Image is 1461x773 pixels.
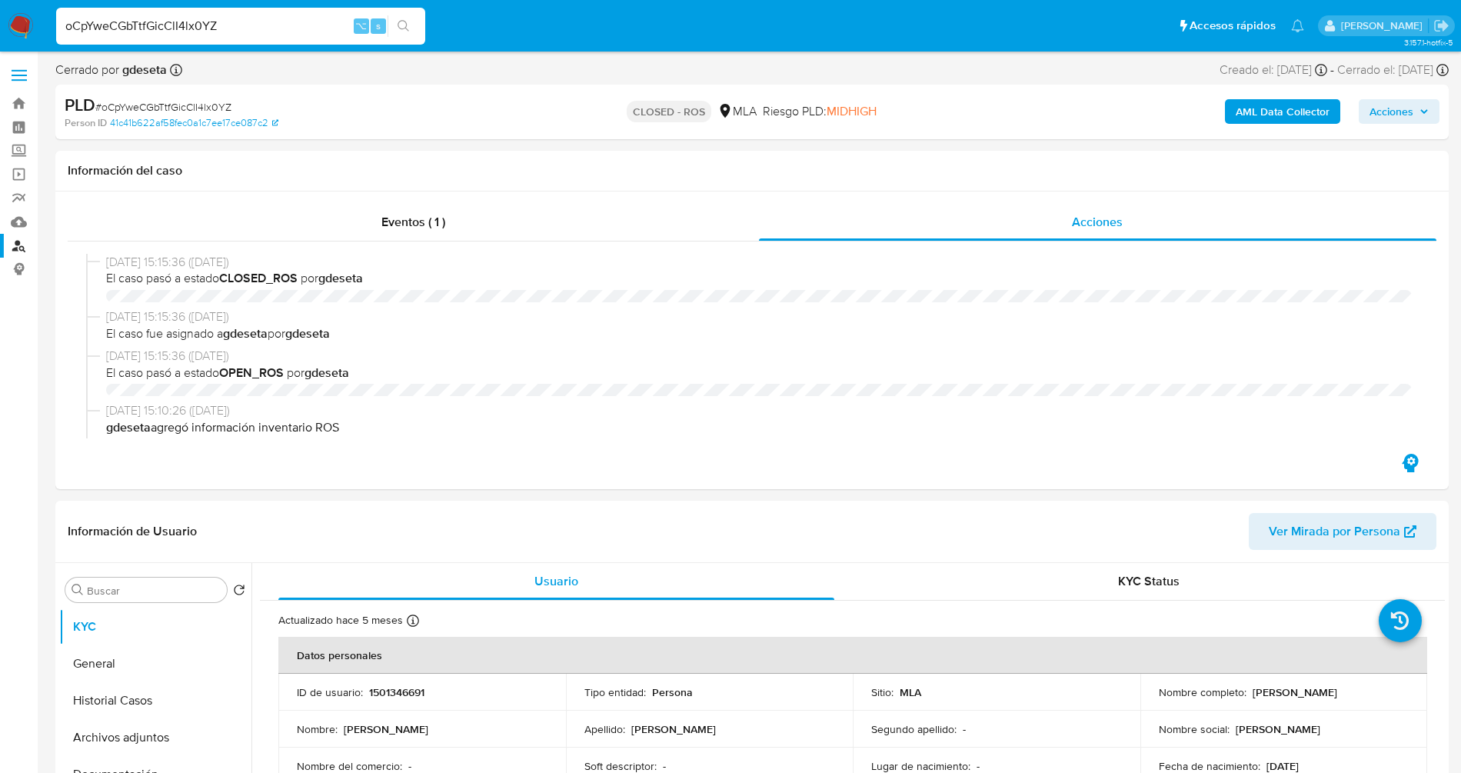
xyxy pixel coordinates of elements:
span: KYC Status [1118,572,1180,590]
span: - [1330,62,1334,78]
button: AML Data Collector [1225,99,1340,124]
p: Nombre : [297,722,338,736]
h1: Información del caso [68,163,1436,178]
button: search-icon [388,15,419,37]
b: PLD [65,92,95,117]
p: MLA [900,685,921,699]
button: Archivos adjuntos [59,719,251,756]
p: - [663,759,666,773]
b: gdeseta [106,418,151,436]
b: gdeseta [305,364,349,382]
th: Datos personales [278,637,1427,674]
span: [DATE] 15:15:36 ([DATE]) [106,308,1412,325]
span: MIDHIGH [827,102,877,120]
input: Buscar usuario o caso... [56,16,425,36]
button: Volver al orden por defecto [233,584,245,601]
p: ID de usuario : [297,685,363,699]
b: gdeseta [285,325,330,342]
p: [DATE] [1266,759,1299,773]
input: Buscar [87,584,221,598]
p: Segundo apellido : [871,722,957,736]
p: Sitio : [871,685,894,699]
button: Historial Casos [59,682,251,719]
b: AML Data Collector [1236,99,1330,124]
span: # oCpYweCGbTtfGicClI4lx0YZ [95,99,231,115]
a: Notificaciones [1291,19,1304,32]
span: Usuario [534,572,578,590]
div: Creado el: [DATE] [1220,62,1327,78]
span: Eventos ( 1 ) [381,213,445,231]
span: ⌥ [355,18,367,33]
b: gdeseta [223,325,268,342]
p: agregó información inventario ROS [106,419,1412,436]
p: Tipo entidad : [584,685,646,699]
p: [PERSON_NAME] [1253,685,1337,699]
p: [PERSON_NAME] [344,722,428,736]
span: El caso fue asignado a por [106,325,1412,342]
a: 41c41b622af58fec0a1c7ee17ce087c2 [110,116,278,130]
b: gdeseta [119,61,167,78]
p: CLOSED - ROS [627,101,711,122]
p: Nombre del comercio : [297,759,402,773]
button: Buscar [72,584,84,596]
p: - [408,759,411,773]
span: Acciones [1369,99,1413,124]
p: Lugar de nacimiento : [871,759,970,773]
b: gdeseta [318,269,363,287]
span: El caso pasó a estado por [106,270,1412,287]
span: Acciones [1072,213,1123,231]
p: Nombre social : [1159,722,1230,736]
span: s [376,18,381,33]
span: [DATE] 15:15:36 ([DATE]) [106,348,1412,365]
span: Cerrado por [55,62,167,78]
p: Apellido : [584,722,625,736]
p: Nombre completo : [1159,685,1246,699]
a: Salir [1433,18,1449,34]
p: Fecha de nacimiento : [1159,759,1260,773]
p: - [963,722,966,736]
p: 1501346691 [369,685,424,699]
span: Accesos rápidos [1190,18,1276,34]
span: El caso pasó a estado por [106,365,1412,382]
p: Actualizado hace 5 meses [278,613,403,628]
button: Acciones [1359,99,1439,124]
p: Persona [652,685,693,699]
b: Person ID [65,116,107,130]
p: [PERSON_NAME] [1236,722,1320,736]
button: General [59,645,251,682]
button: KYC [59,608,251,645]
span: Ver Mirada por Persona [1269,513,1400,550]
p: Soft descriptor : [584,759,657,773]
div: Cerrado el: [DATE] [1337,62,1449,78]
span: Riesgo PLD: [763,103,877,120]
p: - [977,759,980,773]
div: MLA [717,103,757,120]
span: [DATE] 15:10:26 ([DATE]) [106,402,1412,419]
h1: Información de Usuario [68,524,197,539]
button: Ver Mirada por Persona [1249,513,1436,550]
p: [PERSON_NAME] [631,722,716,736]
b: OPEN_ROS [219,364,284,382]
span: [DATE] 15:15:36 ([DATE]) [106,254,1412,271]
b: CLOSED_ROS [219,269,298,287]
p: jessica.fukman@mercadolibre.com [1341,18,1428,33]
